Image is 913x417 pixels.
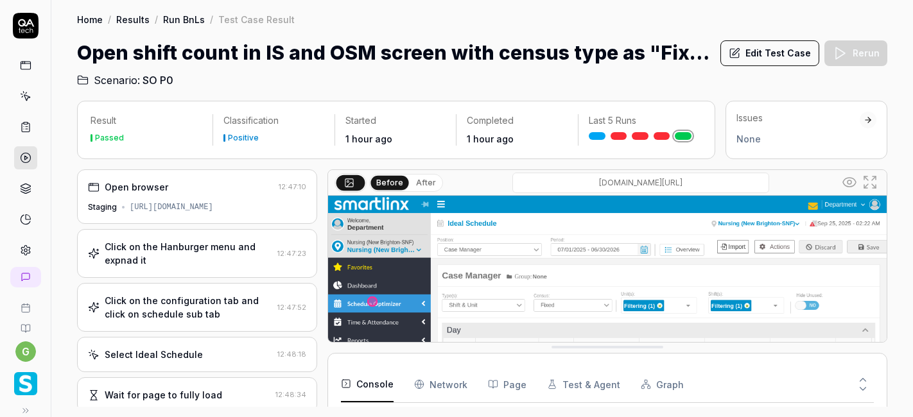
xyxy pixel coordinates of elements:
[108,13,111,26] div: /
[77,38,710,67] h1: Open shift count in IS and OSM screen with census type as "Fixed"
[91,72,140,88] span: Scenario:
[95,134,124,142] div: Passed
[130,201,213,213] div: [URL][DOMAIN_NAME]
[277,249,306,258] time: 12:47:23
[77,13,103,26] a: Home
[589,114,691,127] p: Last 5 Runs
[14,372,37,395] img: Smartlinx Logo
[210,13,213,26] div: /
[345,133,392,144] time: 1 hour ago
[5,313,46,334] a: Documentation
[277,350,306,359] time: 12:48:18
[218,13,295,26] div: Test Case Result
[275,390,306,399] time: 12:48:34
[105,388,222,402] div: Wait for page to fully load
[720,40,819,66] button: Edit Test Case
[105,348,203,361] div: Select Ideal Schedule
[116,13,150,26] a: Results
[105,240,272,267] div: Click on the Hanburger menu and expnad it
[824,40,887,66] button: Rerun
[223,114,324,127] p: Classification
[163,13,205,26] a: Run BnLs
[736,112,860,124] div: Issues
[88,201,117,213] div: Staging
[547,366,620,402] button: Test & Agent
[155,13,158,26] div: /
[414,366,467,402] button: Network
[736,132,860,146] div: None
[641,366,684,402] button: Graph
[5,293,46,313] a: Book a call with us
[860,172,880,192] button: Open in full screen
[839,172,860,192] button: Show all interative elements
[5,362,46,398] button: Smartlinx Logo
[77,72,173,88] a: Scenario:SO P0
[228,134,259,142] div: Positive
[411,176,441,190] button: After
[91,114,202,127] p: Result
[143,72,173,88] span: SO P0
[105,180,168,194] div: Open browser
[277,303,306,312] time: 12:47:52
[105,294,272,321] div: Click on the configuration tab and click on schedule sub tab
[10,267,41,287] a: New conversation
[15,341,36,362] button: g
[341,366,394,402] button: Console
[467,114,568,127] p: Completed
[370,175,408,189] button: Before
[467,133,514,144] time: 1 hour ago
[345,114,446,127] p: Started
[488,366,526,402] button: Page
[279,182,306,191] time: 12:47:10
